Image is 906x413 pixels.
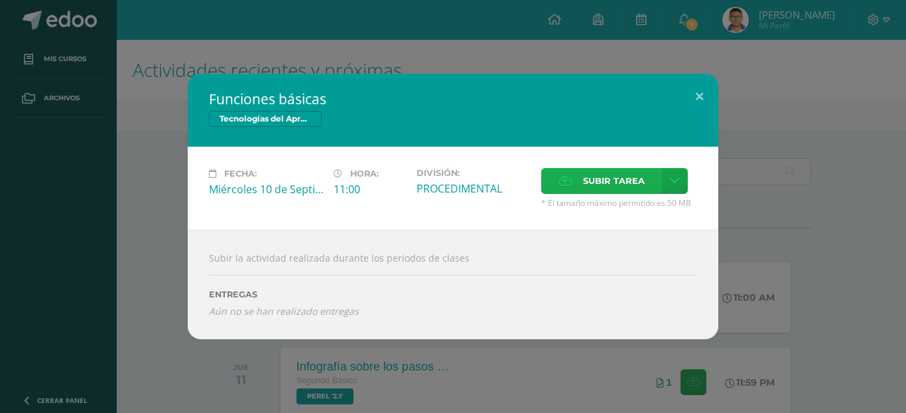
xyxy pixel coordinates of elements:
[680,74,718,119] button: Close (Esc)
[209,182,323,197] div: Miércoles 10 de Septiembre
[350,169,379,179] span: Hora:
[334,182,406,197] div: 11:00
[209,305,697,317] i: Aún no se han realizado entregas
[541,197,697,208] span: * El tamaño máximo permitido es 50 MB
[209,289,697,299] label: ENTREGAS
[224,169,257,179] span: Fecha:
[188,230,718,339] div: Subir la actividad realizada durante los periodos de clases
[583,169,645,193] span: Subir tarea
[209,90,697,108] h2: Funciones básicas
[417,181,531,196] div: PROCEDIMENTAL
[417,168,531,178] label: División:
[209,111,322,127] span: Tecnologías del Aprendizaje y la Comunicación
